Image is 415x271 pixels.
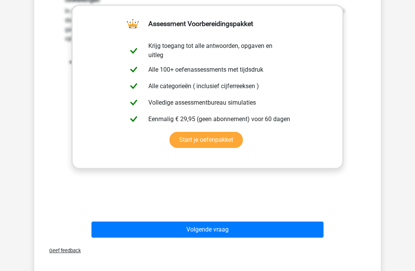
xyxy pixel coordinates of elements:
span: Geef feedback [43,248,81,254]
tspan: -2 [69,50,86,71]
button: Volgende vraag [91,222,324,238]
a: Start je oefenpakket [169,132,243,148]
